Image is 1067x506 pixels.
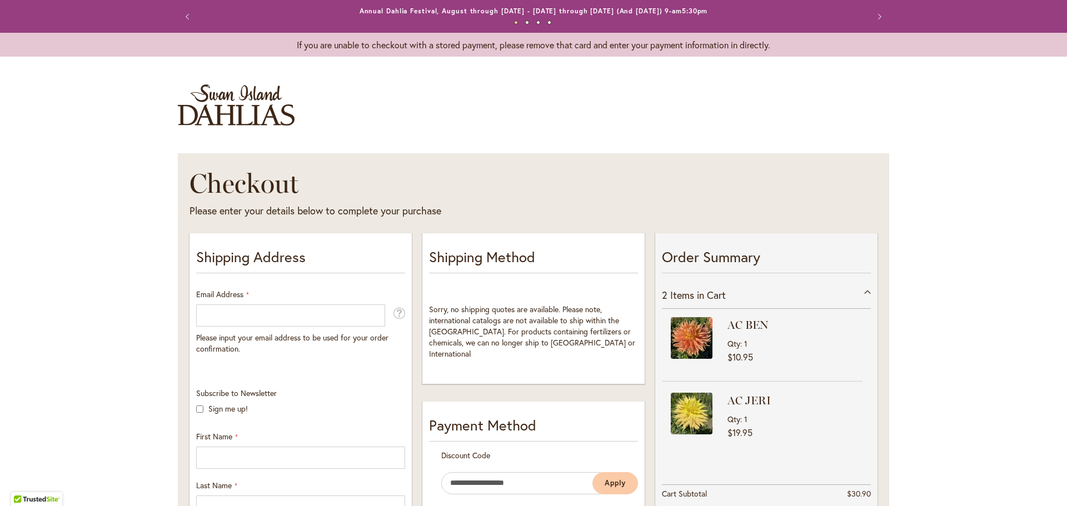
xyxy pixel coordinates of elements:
p: Order Summary [662,247,871,273]
th: Cart Subtotal [662,484,801,503]
button: Apply [592,472,638,494]
strong: AC BEN [727,317,860,333]
a: Annual Dahlia Festival, August through [DATE] - [DATE] through [DATE] (And [DATE]) 9-am5:30pm [360,7,708,15]
span: 2 [662,288,667,302]
img: AC JERI [671,393,712,434]
p: Shipping Address [196,247,405,273]
span: Subscribe to Newsletter [196,388,277,398]
span: Qty [727,338,740,349]
p: If you are unable to checkout with a stored payment, please remove that card and enter your payme... [178,38,889,51]
span: 1 [744,338,747,349]
div: Please enter your details below to complete your purchase [190,204,678,218]
span: 1 [744,414,747,424]
span: Items in Cart [670,288,726,302]
span: Discount Code [441,450,490,460]
button: Next [867,6,889,28]
button: 4 of 4 [547,21,551,24]
button: 1 of 4 [514,21,518,24]
a: store logo [178,84,295,126]
span: Please input your email address to be used for your order confirmation. [196,332,388,354]
img: AC BEN [671,317,712,359]
span: First Name [196,431,232,442]
button: 3 of 4 [536,21,540,24]
div: Payment Method [429,415,638,442]
span: Email Address [196,289,243,299]
span: Qty [727,414,740,424]
span: Apply [605,478,626,488]
span: $30.90 [847,488,871,499]
span: $19.95 [727,427,752,438]
span: Last Name [196,480,232,490]
h1: Checkout [190,167,678,200]
p: Shipping Method [429,247,638,273]
span: $10.95 [727,351,753,363]
label: Sign me up! [208,403,248,414]
iframe: Launch Accessibility Center [8,467,39,498]
span: Sorry, no shipping quotes are available. Please note, international catalogs are not available to... [429,304,635,359]
button: Previous [178,6,200,28]
strong: AC JERI [727,393,860,408]
button: 2 of 4 [525,21,529,24]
